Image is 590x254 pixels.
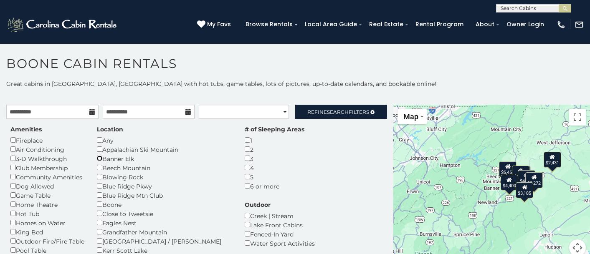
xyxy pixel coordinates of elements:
div: 3 [245,154,304,163]
div: Eagles Nest [97,218,232,227]
div: 4 [245,163,304,172]
div: 2 [245,145,304,154]
div: 1 [245,136,304,145]
div: Fireplace [10,136,84,145]
label: Outdoor [245,201,271,209]
a: Real Estate [365,18,408,31]
div: $4,257 [517,170,535,186]
span: Map [403,112,418,121]
div: Home Theatre [10,200,84,209]
a: Local Area Guide [301,18,361,31]
div: Blue Ridge Pkwy [97,181,232,191]
span: Search [327,109,349,115]
div: Blowing Rock [97,172,232,181]
div: Hot Tub [10,209,84,218]
span: Refine Filters [307,109,369,115]
div: Dog Allowed [10,181,84,191]
img: mail-regular-white.png [575,20,584,29]
a: Rental Program [411,18,468,31]
a: RefineSearchFilters [295,105,387,119]
div: Lake Front Cabins [245,220,315,229]
a: Browse Rentals [241,18,297,31]
div: Water Sport Activities [245,239,315,248]
div: 5 [245,172,304,181]
div: Beech Mountain [97,163,232,172]
div: Appalachian Ski Mountain [97,145,232,154]
button: Change map style [398,109,427,124]
div: Blue Ridge Mtn Club [97,191,232,200]
a: Owner Login [502,18,548,31]
label: # of Sleeping Areas [245,125,304,133]
div: $4,400 [500,174,518,190]
div: $4,020 [512,165,529,181]
div: Homes on Water [10,218,84,227]
div: Boone [97,200,232,209]
div: [GEOGRAPHIC_DATA] / [PERSON_NAME] [97,236,232,246]
div: $3,185 [516,182,533,198]
div: Air Conditioning [10,145,84,154]
img: White-1-2.png [6,16,119,33]
label: Location [97,125,123,133]
div: Any [97,136,232,145]
div: Club Membership [10,163,84,172]
div: $5,455 [499,161,517,177]
div: Outdoor Fire/Fire Table [10,236,84,246]
div: Close to Tweetsie [97,209,232,218]
div: Grandfather Mountain [97,227,232,236]
div: Banner Elk [97,154,232,163]
div: King Bed [10,227,84,236]
span: My Favs [207,20,231,29]
div: Community Amenities [10,172,84,181]
div: $3,272 [525,172,543,188]
div: 3-D Walkthrough [10,154,84,163]
div: $2,431 [543,151,561,167]
div: Fenced-In Yard [245,229,315,239]
label: Amenities [10,125,42,133]
a: My Favs [197,20,233,29]
div: Creek | Stream [245,211,315,220]
div: Game Table [10,191,84,200]
img: phone-regular-white.png [557,20,566,29]
div: 6 or more [245,181,304,191]
a: About [471,18,499,31]
button: Toggle fullscreen view [569,109,586,126]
